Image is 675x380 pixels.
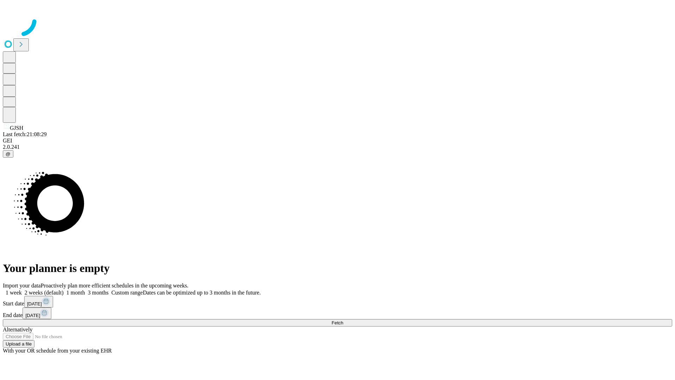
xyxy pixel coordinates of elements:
[332,320,343,325] span: Fetch
[3,138,672,144] div: GEI
[10,125,23,131] span: GJSH
[3,327,32,332] span: Alternatively
[3,340,34,348] button: Upload a file
[3,262,672,275] h1: Your planner is empty
[3,144,672,150] div: 2.0.241
[3,150,13,158] button: @
[41,283,188,289] span: Proactively plan more efficient schedules in the upcoming weeks.
[3,296,672,308] div: Start date
[6,151,11,157] span: @
[22,308,51,319] button: [DATE]
[3,308,672,319] div: End date
[25,313,40,318] span: [DATE]
[27,301,42,306] span: [DATE]
[6,290,22,296] span: 1 week
[24,296,53,308] button: [DATE]
[66,290,85,296] span: 1 month
[3,319,672,327] button: Fetch
[25,290,64,296] span: 2 weeks (default)
[111,290,143,296] span: Custom range
[3,131,47,137] span: Last fetch: 21:08:29
[3,283,41,289] span: Import your data
[143,290,261,296] span: Dates can be optimized up to 3 months in the future.
[88,290,109,296] span: 3 months
[3,348,112,354] span: With your OR schedule from your existing EHR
